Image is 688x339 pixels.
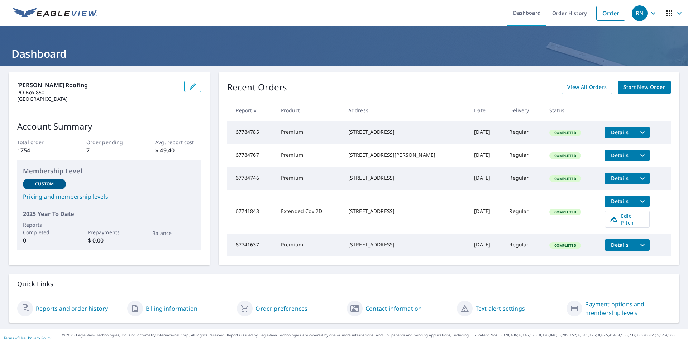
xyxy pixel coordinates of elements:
[468,100,503,121] th: Date
[585,300,671,317] a: Payment options and membership levels
[348,208,463,215] div: [STREET_ADDRESS]
[468,190,503,234] td: [DATE]
[503,121,543,144] td: Regular
[275,144,343,167] td: Premium
[23,192,196,201] a: Pricing and membership levels
[17,81,178,89] p: [PERSON_NAME] Roofing
[635,173,650,184] button: filesDropdownBtn-67784746
[609,152,631,159] span: Details
[503,234,543,256] td: Regular
[86,138,132,146] p: Order pending
[609,129,631,136] span: Details
[275,121,343,144] td: Premium
[605,239,635,251] button: detailsBtn-67741637
[468,167,503,190] td: [DATE]
[13,8,97,19] img: EV Logo
[227,190,275,234] td: 67741843
[632,5,648,21] div: RN
[23,209,196,218] p: 2025 Year To Date
[365,304,422,313] a: Contact information
[605,196,635,207] button: detailsBtn-67741843
[567,83,607,92] span: View All Orders
[275,190,343,234] td: Extended Cov 2D
[155,146,201,155] p: $ 49.40
[609,175,631,182] span: Details
[35,181,54,187] p: Custom
[503,144,543,167] td: Regular
[635,239,650,251] button: filesDropdownBtn-67741637
[468,121,503,144] td: [DATE]
[605,150,635,161] button: detailsBtn-67784767
[503,100,543,121] th: Delivery
[88,229,131,236] p: Prepayments
[17,138,63,146] p: Total order
[275,167,343,190] td: Premium
[17,279,671,288] p: Quick Links
[146,304,197,313] a: Billing information
[605,211,650,228] a: Edit Pitch
[503,190,543,234] td: Regular
[23,166,196,176] p: Membership Level
[275,234,343,256] td: Premium
[635,127,650,138] button: filesDropdownBtn-67784785
[550,130,580,135] span: Completed
[17,146,63,155] p: 1754
[348,174,463,182] div: [STREET_ADDRESS]
[503,167,543,190] td: Regular
[468,234,503,256] td: [DATE]
[275,100,343,121] th: Product
[618,81,671,94] a: Start New Order
[17,120,201,133] p: Account Summary
[562,81,612,94] a: View All Orders
[550,176,580,181] span: Completed
[343,100,468,121] th: Address
[227,167,275,190] td: 67784746
[227,100,275,121] th: Report #
[227,234,275,256] td: 67741637
[550,153,580,158] span: Completed
[544,100,599,121] th: Status
[88,236,131,245] p: $ 0.00
[348,151,463,159] div: [STREET_ADDRESS][PERSON_NAME]
[609,241,631,248] span: Details
[17,96,178,102] p: [GEOGRAPHIC_DATA]
[227,81,287,94] p: Recent Orders
[468,144,503,167] td: [DATE]
[605,173,635,184] button: detailsBtn-67784746
[635,150,650,161] button: filesDropdownBtn-67784767
[155,138,201,146] p: Avg. report cost
[36,304,108,313] a: Reports and order history
[596,6,625,21] a: Order
[623,83,665,92] span: Start New Order
[23,236,66,245] p: 0
[9,46,679,61] h1: Dashboard
[255,304,307,313] a: Order preferences
[635,196,650,207] button: filesDropdownBtn-67741843
[227,121,275,144] td: 67784785
[609,198,631,204] span: Details
[550,209,580,215] span: Completed
[348,241,463,248] div: [STREET_ADDRESS]
[550,243,580,248] span: Completed
[17,89,178,96] p: PO Box 850
[23,221,66,236] p: Reports Completed
[476,304,525,313] a: Text alert settings
[348,128,463,136] div: [STREET_ADDRESS]
[152,229,195,237] p: Balance
[227,144,275,167] td: 67784767
[605,127,635,138] button: detailsBtn-67784785
[86,146,132,155] p: 7
[610,212,645,226] span: Edit Pitch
